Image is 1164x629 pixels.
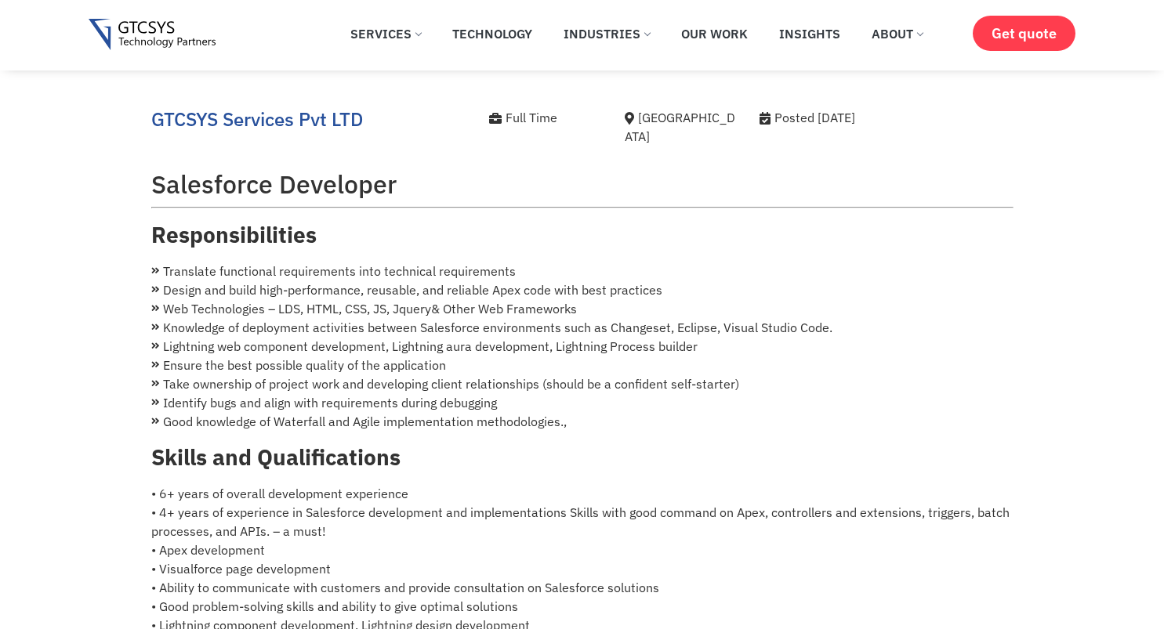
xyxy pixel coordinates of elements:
div: Full Time [489,108,601,127]
img: Gtcsys logo [89,19,216,51]
li: Knowledge of deployment activities between Salesforce environments such as Changeset, Eclipse, Vi... [151,318,1014,337]
a: About [860,16,934,51]
li: Good knowledge of Waterfall and Agile implementation methodologies., [151,412,1014,431]
div: [GEOGRAPHIC_DATA] [625,108,737,146]
li: Identify bugs and align with requirements during debugging [151,393,1014,412]
div: Posted [DATE] [760,108,939,127]
a: Insights [767,16,852,51]
a: Get quote [973,16,1075,51]
a: Services [339,16,433,51]
a: Our Work [669,16,760,51]
strong: Responsibilities [151,220,317,249]
h2: Salesforce Developer [151,169,1014,199]
li: Ensure the best possible quality of the application [151,356,1014,374]
li: Web Technologies – LDS, HTML, CSS, JS, Jquery& Other Web Frameworks [151,299,1014,318]
li: Lightning web component development, Lightning aura development, Lightning Process builder [151,337,1014,356]
a: GTCSYS Services Pvt LTD [151,107,363,132]
li: Take ownership of project work and developing client relationships (should be a confident self-st... [151,374,1014,393]
li: Translate functional requirements into technical requirements [151,262,1014,280]
span: Get quote [992,25,1057,42]
li: Design and build high-performance, reusable, and reliable Apex code with best practices [151,280,1014,299]
a: Industries [552,16,662,51]
a: Technology [441,16,544,51]
strong: Skills and Qualifications [151,443,401,472]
